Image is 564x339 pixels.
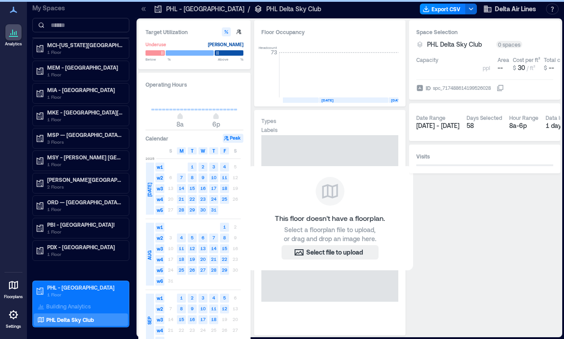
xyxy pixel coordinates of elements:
text: 18 [222,185,227,191]
p: 1 Floor [47,228,123,235]
text: 8 [223,235,226,240]
span: AUG [146,251,153,260]
p: MCI-[US_STATE][GEOGRAPHIC_DATA] [47,41,123,48]
text: 16 [200,185,206,191]
text: 8 [180,306,183,311]
p: 1 Floor [47,48,123,56]
text: 12 [189,246,195,251]
p: Floorplans [4,294,23,299]
span: w6 [155,277,164,286]
span: w2 [155,233,164,242]
div: Types [261,117,276,124]
p: PHL - [GEOGRAPHIC_DATA] [47,284,123,291]
span: SEP [146,317,153,325]
span: T [212,147,215,154]
text: 7 [180,175,183,180]
text: 20 [200,256,206,262]
text: 23 [200,196,206,202]
text: 27 [200,267,206,273]
p: MSY - [PERSON_NAME] [GEOGRAPHIC_DATA] [47,154,123,161]
text: 17 [211,185,216,191]
span: 6p [212,120,220,128]
div: 0 spaces [496,41,522,48]
p: 1 Floor [47,93,123,101]
text: 6 [202,235,204,240]
h3: Calendar [145,134,168,143]
p: Analytics [5,41,22,47]
div: Date Range [416,114,445,121]
text: 17 [200,317,206,322]
text: 31 [211,207,216,212]
p: 3 Floors [47,138,123,145]
text: 21 [211,256,216,262]
text: 21 [179,196,184,202]
text: 19 [189,256,195,262]
text: 4 [180,235,183,240]
text: 1 [223,224,226,229]
text: 3 [212,164,215,169]
p: PHL - [GEOGRAPHIC_DATA] [166,4,244,13]
button: Export CSV [420,4,466,14]
span: w3 [155,244,164,253]
text: 5 [191,235,194,240]
text: 9 [202,175,204,180]
text: 8 [191,175,194,180]
div: Labels [261,126,278,133]
span: M [180,147,184,154]
span: F [224,147,226,154]
p: PBI - [GEOGRAPHIC_DATA]! [47,221,123,228]
text: 14 [179,185,184,191]
text: 22 [189,196,195,202]
div: 8a - 6p [509,121,538,130]
text: 18 [211,317,216,322]
span: S [169,147,172,154]
p: My Spaces [32,4,129,13]
span: w1 [155,294,164,303]
text: [DATE] [391,98,403,102]
text: 1 [180,295,183,300]
text: 2 [202,164,204,169]
text: [DATE] [322,98,334,102]
span: w2 [155,173,164,182]
span: Below % [145,57,171,62]
span: [DATE] - [DATE] [416,122,459,129]
p: 1 Floor [47,206,123,213]
p: PHL Delta Sky Club [266,4,321,13]
text: 16 [189,317,195,322]
span: $ [513,65,516,71]
h3: Target Utilization [145,27,243,36]
span: 8a [176,120,184,128]
span: w2 [155,304,164,313]
p: 1 Floor [47,161,123,168]
span: w3 [155,315,164,324]
text: 22 [222,256,227,262]
span: Above % [218,57,243,62]
button: PHL Delta Sky Club [427,40,493,49]
p: PHL Delta Sky Club [46,316,94,323]
text: 12 [222,306,227,311]
text: 4 [212,295,215,300]
text: 18 [179,256,184,262]
text: 15 [189,185,195,191]
p: PDX - [GEOGRAPHIC_DATA] [47,243,123,251]
span: Select a floorplan file to upload, or drag and drop an image here. [284,225,376,243]
p: [PERSON_NAME][GEOGRAPHIC_DATA] [47,176,123,183]
span: 30 [518,64,525,71]
span: / ft² [527,65,535,71]
span: w5 [155,206,164,215]
div: spc_717488614199526028 [432,84,492,92]
text: 25 [222,196,227,202]
span: w1 [155,223,164,232]
p: 1 Floor [47,251,123,258]
text: 4 [223,164,226,169]
div: Area [498,56,509,63]
button: Select file to upload [282,245,379,260]
p: MIA - [GEOGRAPHIC_DATA] [47,86,123,93]
text: 29 [189,207,195,212]
p: / [248,4,250,13]
button: Peak [223,134,243,143]
p: MEM - [GEOGRAPHIC_DATA] [47,64,123,71]
text: 11 [211,306,216,311]
span: Delta Air Lines [495,4,536,13]
text: 3 [202,295,204,300]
